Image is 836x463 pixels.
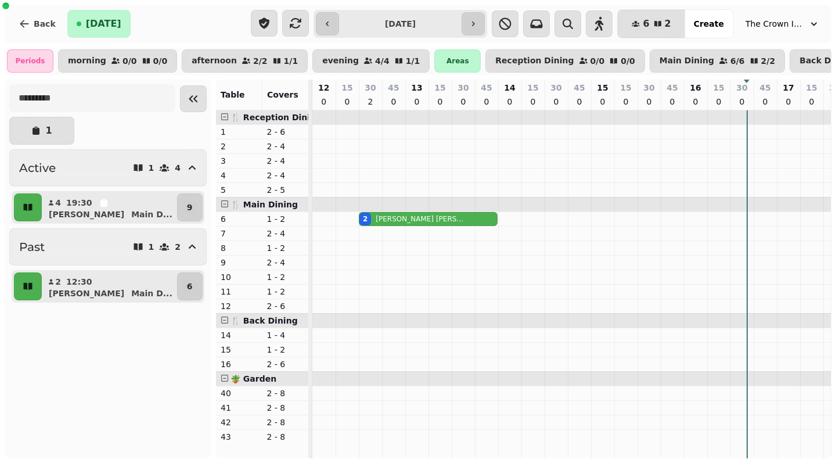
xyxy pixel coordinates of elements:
p: 1 - 2 [267,286,304,297]
p: 14 [504,82,515,94]
p: 15 [620,82,631,94]
p: Main D ... [131,209,172,220]
h2: Active [19,160,56,176]
p: 0 [459,96,468,107]
p: 2 - 6 [267,358,304,370]
p: 1 [149,243,154,251]
p: 1 [221,126,258,138]
button: 6 [177,272,203,300]
p: 14 [221,329,258,341]
p: 0 [505,96,514,107]
p: 30 [550,82,561,94]
span: 🍴 Main Dining [230,200,298,209]
p: 2 - 5 [267,184,304,196]
p: 2 - 4 [267,170,304,181]
p: 4 [55,197,62,209]
p: 0 [528,96,538,107]
p: 0 [552,96,561,107]
p: 4 [221,170,258,181]
button: Collapse sidebar [180,85,207,112]
button: 419:30[PERSON_NAME]Main D... [44,193,175,221]
p: Reception Dining [495,56,574,66]
p: 15 [341,82,352,94]
p: 0 [691,96,700,107]
p: 30 [643,82,654,94]
p: 1 / 1 [284,57,298,65]
p: 0 [668,96,677,107]
p: 12:30 [66,276,92,288]
h2: Past [19,239,45,255]
p: 16 [221,358,258,370]
button: evening4/41/1 [312,49,430,73]
span: Back [34,20,56,28]
p: 2 - 8 [267,417,304,428]
p: morning [68,56,106,66]
p: 1 - 2 [267,242,304,254]
button: The Crown Inn [738,13,827,34]
button: Main Dining6/62/2 [650,49,785,73]
p: 6 [187,281,193,292]
p: Main Dining [660,56,714,66]
p: 12 [221,300,258,312]
p: 45 [574,82,585,94]
p: 0 [761,96,770,107]
span: 🪴 Garden [230,374,276,383]
p: 2 [55,276,62,288]
p: 15 [597,82,608,94]
span: Create [694,20,724,28]
p: 0 / 0 [122,57,137,65]
p: 0 [389,96,398,107]
p: 0 [621,96,630,107]
p: 1 - 4 [267,329,304,341]
p: 15 [434,82,445,94]
p: 2 - 4 [267,257,304,268]
p: 2 - 4 [267,141,304,152]
p: 12 [318,82,329,94]
p: 45 [481,82,492,94]
p: 5 [221,184,258,196]
p: 2 [221,141,258,152]
p: 41 [221,402,258,414]
p: 2 / 2 [761,57,776,65]
p: 6 [221,213,258,225]
div: Chat Widget [778,407,836,463]
p: 0 / 0 [590,57,605,65]
p: [PERSON_NAME] [49,288,124,299]
button: afternoon2/21/1 [182,49,308,73]
div: Areas [434,49,481,73]
p: 2 [175,243,181,251]
span: 🍴 Back Dining [230,316,298,325]
p: 2 - 4 [267,228,304,239]
p: 3 [221,155,258,167]
p: 13 [411,82,422,94]
p: 1 - 2 [267,213,304,225]
button: Active14 [9,149,207,186]
button: morning0/00/0 [58,49,177,73]
button: Back [9,10,65,38]
button: 1 [9,117,74,145]
p: afternoon [192,56,237,66]
p: 2 - 8 [267,431,304,443]
button: 212:30[PERSON_NAME]Main D... [44,272,175,300]
button: Create [684,10,733,38]
p: 30 [457,82,469,94]
p: 17 [783,82,794,94]
p: 2 - 6 [267,300,304,312]
p: 15 [713,82,724,94]
span: 🍴 Reception Dining [230,113,322,122]
p: 30 [736,82,747,94]
button: Reception Dining0/00/0 [485,49,644,73]
p: 45 [759,82,770,94]
p: 2 - 6 [267,126,304,138]
p: 0 [343,96,352,107]
span: The Crown Inn [745,18,803,30]
p: 2 - 8 [267,402,304,414]
p: Main D ... [131,288,172,299]
p: 2 - 4 [267,155,304,167]
p: 7 [221,228,258,239]
button: Past12 [9,228,207,265]
p: 1 [149,164,154,172]
button: 9 [177,193,203,221]
p: 9 [187,202,193,213]
p: 2 - 8 [267,387,304,399]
